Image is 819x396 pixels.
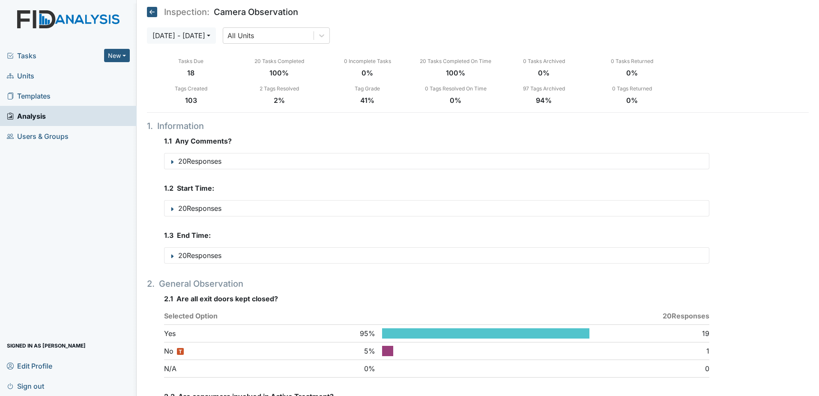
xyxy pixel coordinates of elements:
div: 18 [147,68,235,78]
span: 1 . 1 [164,137,172,145]
span: Analysis [7,109,46,123]
div: 5 % [328,346,382,356]
h5: Camera Observation [147,7,298,17]
div: 2% [235,95,323,105]
div: 0% [588,68,676,78]
span: Start Time: [177,184,214,192]
div: Yes [164,328,328,339]
div: Selected Option [164,311,218,321]
button: 20Responses [164,248,709,263]
button: New [104,49,130,62]
div: Tags Created [147,85,235,93]
span: 2 . 1 [164,294,173,303]
div: 0% [500,68,588,78]
div: 0 Tags Returned [588,85,676,93]
span: Signed in as [PERSON_NAME] [7,339,86,352]
div: Tasks Due [147,57,235,65]
h4: Information [147,120,710,132]
div: 100% [235,68,323,78]
span: Templates [7,89,51,102]
span: Any Comments? [175,137,232,145]
div: 0 Incomplete Tasks [323,57,412,65]
span: End Time: [177,231,211,240]
div: No [164,346,328,356]
div: 20 Responses [663,311,709,321]
span: Edit Profile [7,359,52,372]
div: N/A [164,363,328,374]
h4: General Observation [147,277,710,290]
span: Users & Groups [7,129,69,143]
div: 94% [500,95,588,105]
span: 2 . [147,279,155,289]
span: 1 . 3 [164,231,173,240]
span: Sign out [7,379,44,393]
button: 20Responses [164,153,709,169]
div: 103 [147,95,235,105]
div: 97 Tags Archived [500,85,588,93]
div: 0 % [328,363,382,374]
div: 100% [412,68,500,78]
div: 20 Tasks Completed On Time [412,57,500,65]
div: 0% [588,95,676,105]
div: 2 Tags Resolved [235,85,323,93]
span: Inspection: [164,8,209,16]
button: [DATE] - [DATE] [147,27,216,44]
div: 0 Tasks Archived [500,57,588,65]
div: 95 % [328,328,382,339]
div: 0% [323,68,412,78]
div: Tag Grade [323,85,412,93]
div: 1 [600,346,709,356]
div: 0 Tags Resolved On Time [412,85,500,93]
div: 0% [412,95,500,105]
span: 1 . 2 [164,184,173,192]
a: Tasks [7,51,104,61]
div: 0 Tasks Returned [588,57,676,65]
div: 41% [323,95,412,105]
div: 0 [600,363,709,374]
div: All Units [227,30,254,41]
span: Units [7,69,34,82]
span: 1 . [147,121,153,131]
div: 20 Tasks Completed [235,57,323,65]
div: 19 [600,328,709,339]
button: 20Responses [164,201,709,216]
span: Are all exit doors kept closed? [176,294,278,303]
